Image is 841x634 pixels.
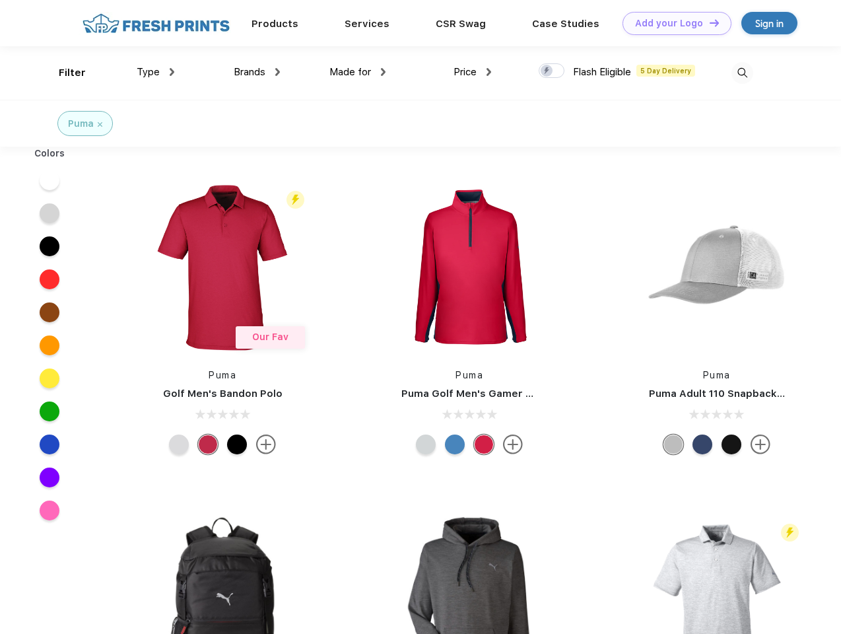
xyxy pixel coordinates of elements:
[163,388,283,400] a: Golf Men's Bandon Polo
[710,19,719,26] img: DT
[252,18,298,30] a: Products
[636,65,695,77] span: 5 Day Delivery
[703,370,731,380] a: Puma
[170,68,174,76] img: dropdown.png
[401,388,610,400] a: Puma Golf Men's Gamer Golf Quarter-Zip
[731,62,753,84] img: desktop_search.svg
[722,435,741,454] div: Pma Blk with Pma Blk
[755,16,784,31] div: Sign in
[474,435,494,454] div: Ski Patrol
[329,66,371,78] span: Made for
[781,524,799,542] img: flash_active_toggle.svg
[98,122,102,127] img: filter_cancel.svg
[573,66,631,78] span: Flash Eligible
[455,370,483,380] a: Puma
[436,18,486,30] a: CSR Swag
[416,435,436,454] div: High Rise
[286,191,304,209] img: flash_active_toggle.svg
[445,435,465,454] div: Bright Cobalt
[275,68,280,76] img: dropdown.png
[692,435,712,454] div: Peacoat with Qut Shd
[256,435,276,454] img: more.svg
[169,435,189,454] div: High Rise
[24,147,75,160] div: Colors
[381,68,386,76] img: dropdown.png
[59,65,86,81] div: Filter
[345,18,389,30] a: Services
[741,12,797,34] a: Sign in
[635,18,703,29] div: Add your Logo
[227,435,247,454] div: Puma Black
[135,180,310,355] img: func=resize&h=266
[751,435,770,454] img: more.svg
[209,370,236,380] a: Puma
[234,66,265,78] span: Brands
[382,180,557,355] img: func=resize&h=266
[79,12,234,35] img: fo%20logo%202.webp
[663,435,683,454] div: Quarry with Brt Whit
[487,68,491,76] img: dropdown.png
[252,332,288,342] span: Our Fav
[68,117,94,131] div: Puma
[198,435,218,454] div: Ski Patrol
[454,66,477,78] span: Price
[629,180,805,355] img: func=resize&h=266
[137,66,160,78] span: Type
[503,435,523,454] img: more.svg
